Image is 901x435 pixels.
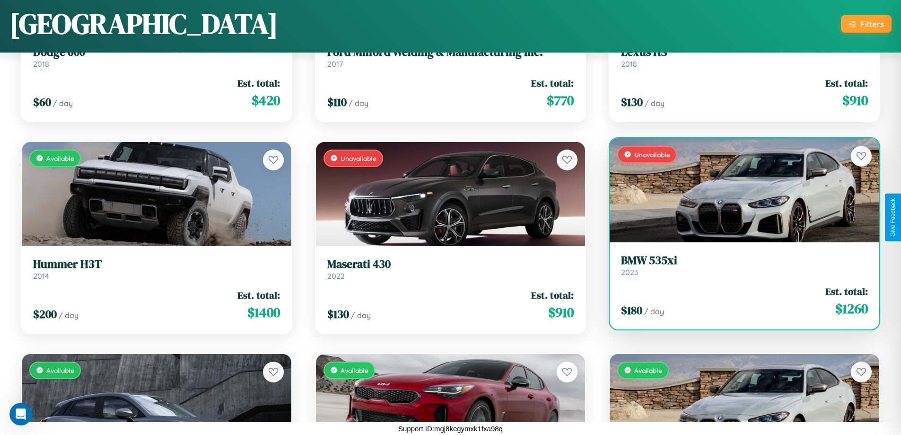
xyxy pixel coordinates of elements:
[33,45,280,69] a: Dodge 6002018
[46,154,74,162] span: Available
[645,98,665,108] span: / day
[835,299,868,318] span: $ 1260
[33,45,280,59] h3: Dodge 600
[634,366,662,374] span: Available
[621,267,638,277] span: 2023
[327,45,574,59] h3: Ford Milford Welding & Manufacturing Inc.
[341,366,368,374] span: Available
[621,254,868,267] h3: BMW 535xi
[548,303,574,322] span: $ 910
[33,257,280,271] h3: Hummer H3T
[841,15,892,33] button: Filters
[33,94,51,110] span: $ 60
[327,59,343,69] span: 2017
[327,257,574,281] a: Maserati 4302022
[33,271,49,281] span: 2014
[349,98,368,108] span: / day
[33,59,49,69] span: 2018
[237,76,280,90] span: Est. total:
[621,45,868,59] h3: Lexus HS
[644,307,664,316] span: / day
[621,45,868,69] a: Lexus HS2018
[621,302,642,318] span: $ 180
[621,94,643,110] span: $ 130
[351,311,371,320] span: / day
[825,284,868,298] span: Est. total:
[247,303,280,322] span: $ 1400
[9,403,32,426] iframe: Intercom live chat
[252,91,280,110] span: $ 420
[621,254,868,277] a: BMW 535xi2023
[860,19,884,29] div: Filters
[547,91,574,110] span: $ 770
[890,198,896,237] div: Give Feedback
[398,422,503,435] p: Support ID: mgj8kegymxk1fxa98q
[634,151,670,159] span: Unavailable
[842,91,868,110] span: $ 910
[327,271,345,281] span: 2022
[33,306,57,322] span: $ 200
[341,154,376,162] span: Unavailable
[531,76,574,90] span: Est. total:
[327,257,574,271] h3: Maserati 430
[531,288,574,302] span: Est. total:
[237,288,280,302] span: Est. total:
[53,98,73,108] span: / day
[327,306,349,322] span: $ 130
[46,366,74,374] span: Available
[621,59,637,69] span: 2018
[9,4,278,43] h1: [GEOGRAPHIC_DATA]
[825,76,868,90] span: Est. total:
[59,311,79,320] span: / day
[33,257,280,281] a: Hummer H3T2014
[327,45,574,69] a: Ford Milford Welding & Manufacturing Inc.2017
[327,94,347,110] span: $ 110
